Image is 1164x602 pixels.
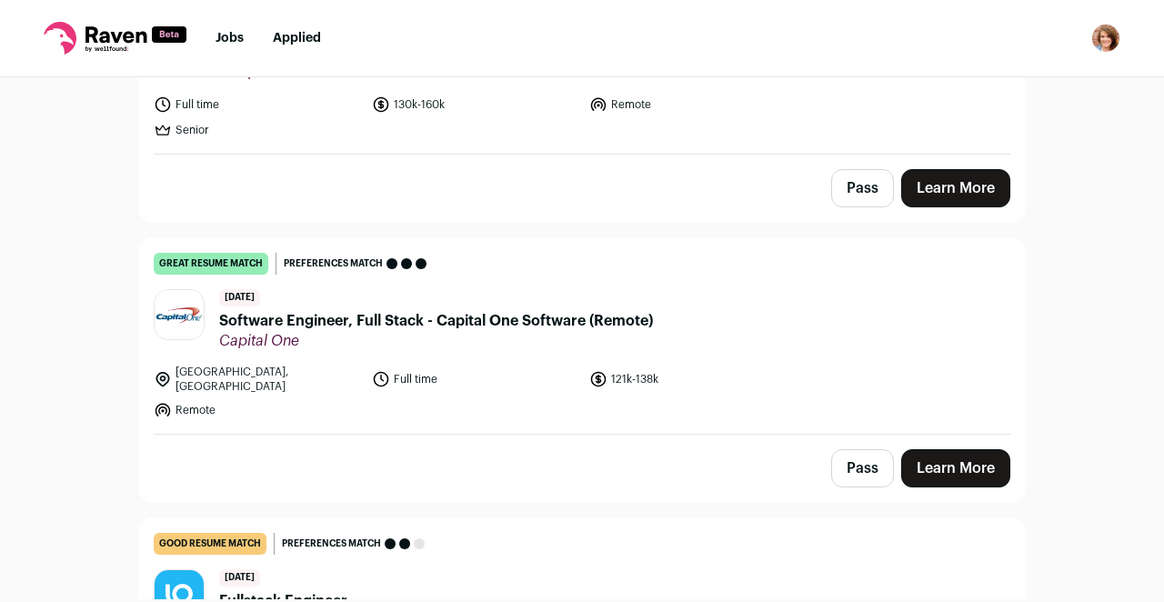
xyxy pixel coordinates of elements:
li: 130k-160k [372,95,579,114]
img: 10171829-medium_jpg [1091,24,1120,53]
button: Pass [831,449,894,487]
li: Full time [372,365,579,394]
li: Remote [154,401,361,419]
li: Remote [589,95,797,114]
a: Jobs [216,32,244,45]
li: Senior [154,121,361,139]
span: Capital One [219,332,653,350]
button: Open dropdown [1091,24,1120,53]
a: Applied [273,32,321,45]
a: Learn More [901,169,1010,207]
span: Preferences match [282,535,381,553]
span: Software Engineer, Full Stack - Capital One Software (Remote) [219,310,653,332]
div: good resume match [154,533,266,555]
span: [DATE] [219,289,260,306]
span: [DATE] [219,569,260,587]
div: great resume match [154,253,268,275]
li: 121k-138k [589,365,797,394]
span: Preferences match [284,255,383,273]
li: [GEOGRAPHIC_DATA], [GEOGRAPHIC_DATA] [154,365,361,394]
li: Full time [154,95,361,114]
button: Pass [831,169,894,207]
img: 24b4cd1a14005e1eb0453b1a75ab48f7ab5ae425408ff78ab99c55fada566dcb.jpg [155,290,204,339]
a: Learn More [901,449,1010,487]
a: great resume match Preferences match [DATE] Software Engineer, Full Stack - Capital One Software ... [139,238,1025,434]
